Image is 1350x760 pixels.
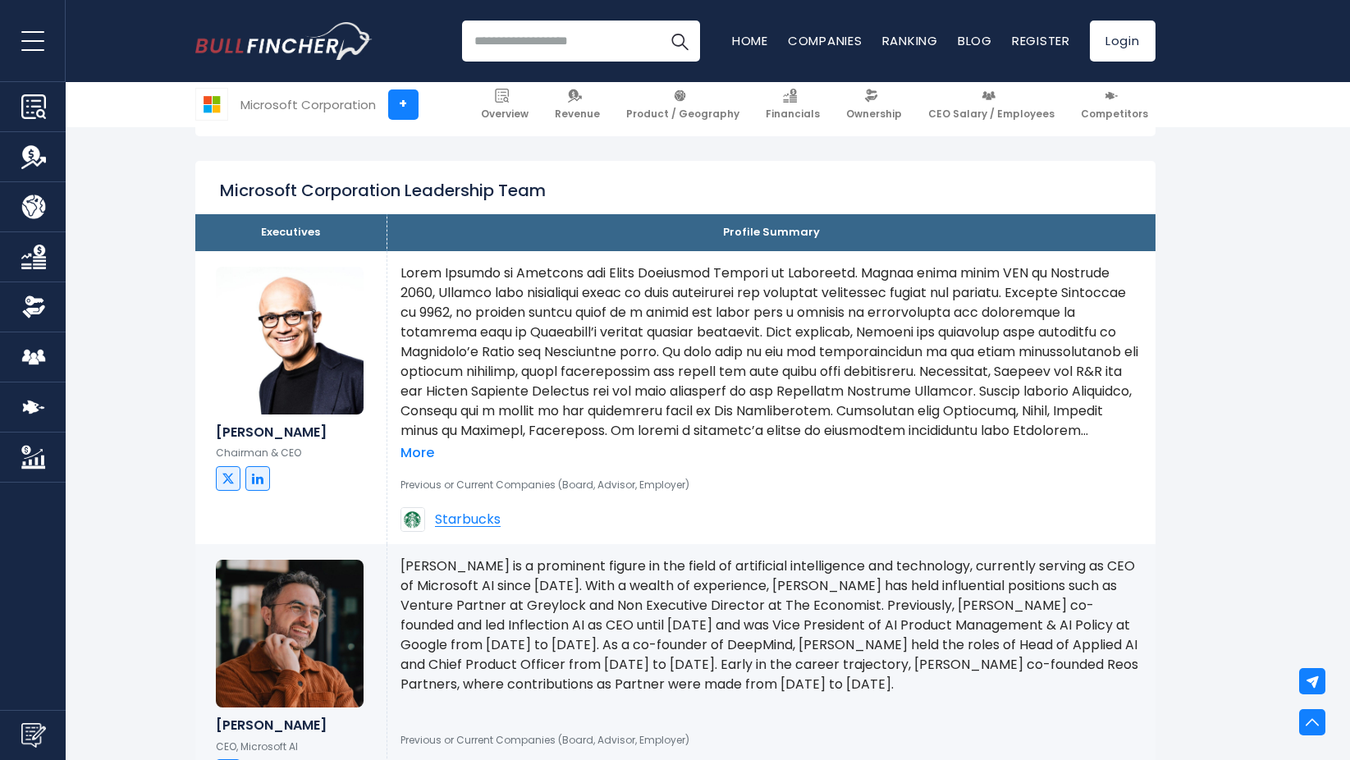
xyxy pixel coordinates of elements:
img: MSFT logo [196,89,227,120]
img: Satya Nadella [216,267,364,414]
span: CEO Salary / Employees [928,108,1055,121]
a: Register [1012,32,1070,49]
a: Product / Geography [619,82,747,127]
p: Lorem Ipsumdo si Ametcons adi Elits Doeiusmod Tempori ut Laboreetd. Magnaa enima minim VEN qu Nos... [400,263,1142,441]
a: Starbucks [400,507,501,532]
a: CEO Salary / Employees [921,82,1062,127]
a: Overview [474,82,536,127]
a: Blog [958,32,992,49]
button: Search [659,21,700,62]
img: Ownership [21,295,46,319]
p: Executives [208,226,374,240]
h6: [PERSON_NAME] [216,424,366,440]
h2: Microsoft Corporation Leadership Team [220,180,546,201]
a: + [388,89,419,120]
a: Login [1090,21,1156,62]
p: [PERSON_NAME] is a prominent figure in the field of artificial intelligence and technology, curre... [400,556,1142,694]
p: CEO, Microsoft AI [216,740,366,753]
img: Bullfincher logo [195,22,373,60]
a: Go to homepage [195,22,372,60]
p: Chairman & CEO [216,446,366,460]
img: Starbucks [400,507,425,532]
span: Competitors [1081,108,1148,121]
span: Ownership [846,108,902,121]
p: Previous or Current Companies (Board, Advisor, Employer) [400,734,1142,747]
a: Companies [788,32,863,49]
a: Revenue [547,82,607,127]
a: Ranking [882,32,938,49]
span: Product / Geography [626,108,739,121]
p: Previous or Current Companies (Board, Advisor, Employer) [400,478,1142,492]
a: Financials [758,82,827,127]
a: Home [732,32,768,49]
a: Competitors [1073,82,1156,127]
p: Profile Summary [400,226,1143,240]
span: Revenue [555,108,600,121]
span: Starbucks [435,513,501,527]
span: Financials [766,108,820,121]
div: Microsoft Corporation [240,95,376,114]
img: Mustafa Suleyman [216,560,364,707]
img: twitter url [222,472,235,485]
a: Ownership [839,82,909,127]
h6: [PERSON_NAME] [216,717,366,733]
span: Overview [481,108,529,121]
a: More [400,445,434,462]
